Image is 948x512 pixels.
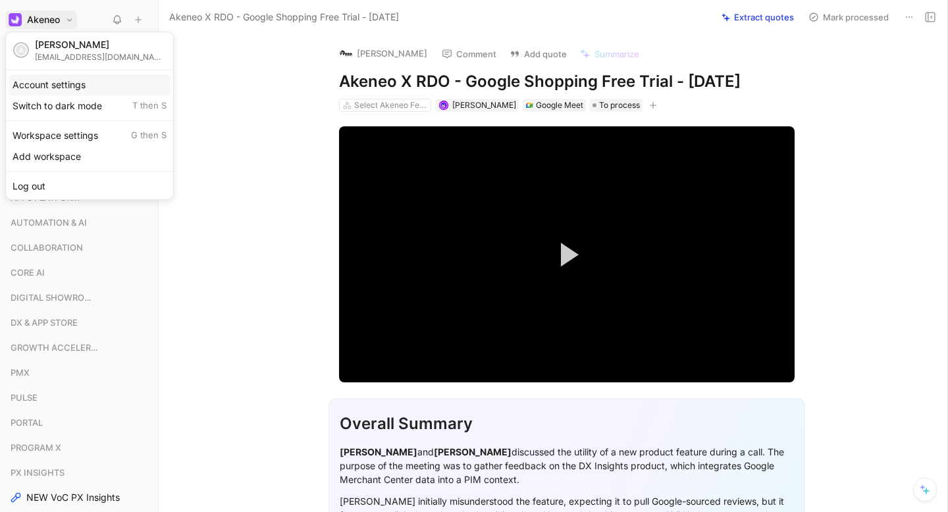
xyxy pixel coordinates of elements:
div: AkeneoAkeneo [5,32,174,200]
div: Log out [9,176,171,197]
div: A [14,43,28,57]
div: Add workspace [9,146,171,167]
div: [PERSON_NAME] [35,39,167,51]
div: Workspace settings [9,125,171,146]
div: Account settings [9,74,171,95]
div: Switch to dark mode [9,95,171,116]
div: [EMAIL_ADDRESS][DOMAIN_NAME] [35,52,167,62]
span: G then S [131,130,167,141]
span: T then S [132,100,167,112]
